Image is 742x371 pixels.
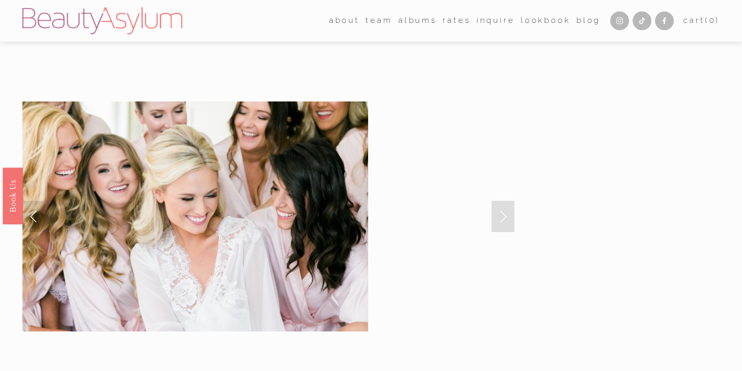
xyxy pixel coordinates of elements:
[705,16,720,25] span: ( )
[709,16,716,25] span: 0
[492,201,514,232] a: Next Slide
[398,13,437,29] a: albums
[22,101,368,331] img: AlexandriaAlexFinal-14.jpg
[22,201,45,232] a: Previous Slide
[366,13,392,29] a: folder dropdown
[3,167,23,224] a: Book Us
[476,13,515,29] a: Inquire
[521,13,571,29] a: Lookbook
[22,7,182,34] img: Beauty Asylum | Bridal Hair &amp; Makeup Charlotte &amp; Atlanta
[329,13,360,29] a: folder dropdown
[655,11,674,30] a: Facebook
[633,11,651,30] a: TikTok
[443,13,470,29] a: Rates
[366,14,392,28] span: team
[576,13,600,29] a: Blog
[683,14,720,28] a: 0 items in cart
[329,14,360,28] span: about
[610,11,629,30] a: Instagram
